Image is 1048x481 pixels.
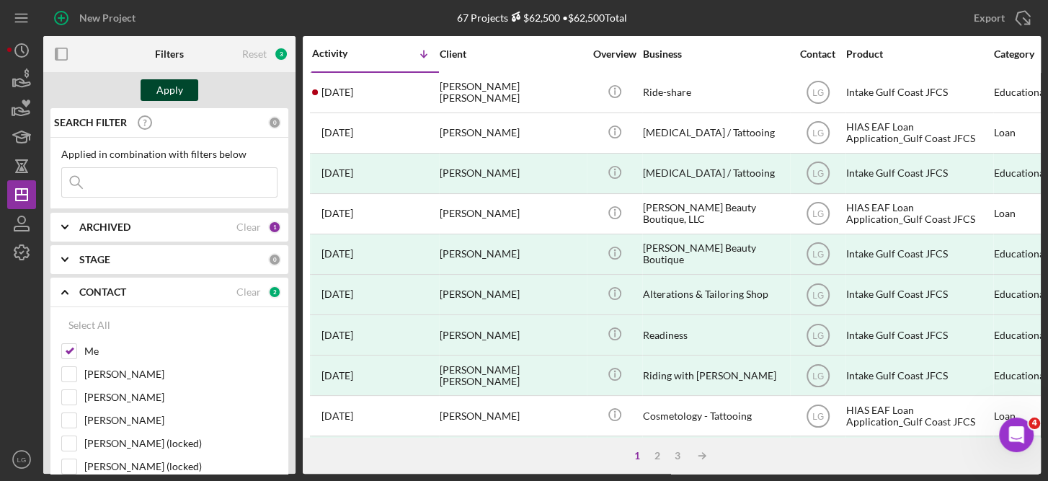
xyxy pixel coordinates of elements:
div: [PERSON_NAME] [440,235,584,273]
time: 2025-09-23 12:44 [321,208,353,219]
label: [PERSON_NAME] [84,390,277,405]
div: $62,500 [508,12,560,24]
text: LG [812,411,823,421]
div: New Project [79,4,136,32]
div: Intake Gulf Coast JFCS [846,235,990,273]
label: [PERSON_NAME] (locked) [84,436,277,451]
text: LG [812,250,823,260]
div: Applied in combination with filters below [61,149,277,160]
div: [MEDICAL_DATA] / Tattooing [643,154,787,193]
div: 3 [274,47,288,61]
div: HIAS EAF Loan Application_Gulf Coast JFCS [846,195,990,233]
div: 2 [268,286,281,299]
div: [PERSON_NAME] [PERSON_NAME] [440,74,584,112]
div: Reset [242,48,267,60]
div: 0 [268,253,281,266]
div: Cosmetology - Tattooing [643,437,787,475]
div: 67 Projects • $62,500 Total [457,12,627,24]
label: [PERSON_NAME] [84,367,277,381]
text: LG [812,290,823,300]
text: LG [812,169,823,179]
div: Intake Gulf Coast JFCS [846,275,990,314]
div: [PERSON_NAME] [440,114,584,152]
div: [PERSON_NAME] [440,397,584,435]
div: Export [974,4,1005,32]
div: Clear [236,286,261,298]
div: Readiness [643,316,787,354]
time: 2025-09-23 12:49 [321,167,353,179]
button: New Project [43,4,150,32]
div: Clear [236,221,261,233]
text: LG [812,88,823,98]
time: 2025-09-24 20:46 [321,87,353,98]
div: 1 [268,221,281,234]
button: Apply [141,79,198,101]
label: [PERSON_NAME] [84,413,277,428]
label: Me [84,344,277,358]
div: [PERSON_NAME] Beauty Boutique [643,235,787,273]
iframe: Intercom live chat [999,418,1034,452]
time: 2025-08-19 00:20 [321,410,353,422]
time: 2025-09-23 12:50 [321,127,353,138]
button: Select All [61,311,117,340]
b: SEARCH FILTER [54,117,127,128]
div: Activity [312,48,376,59]
div: Product [846,48,990,60]
div: 0 [268,116,281,129]
text: LG [812,330,823,340]
div: HIAS EAF Loan Application_Gulf Coast JFCS [846,114,990,152]
div: Intake Gulf Coast JFCS [846,316,990,354]
div: Intake Gulf Coast JFCS [846,74,990,112]
text: LG [812,209,823,219]
div: [PERSON_NAME] [440,195,584,233]
text: LG [812,128,823,138]
button: Export [959,4,1041,32]
div: [PERSON_NAME] [PERSON_NAME] [440,356,584,394]
div: Client [440,48,584,60]
text: LG [812,371,823,381]
div: [PERSON_NAME] [440,316,584,354]
div: 3 [667,450,688,462]
time: 2025-09-12 16:23 [321,248,353,260]
div: [PERSON_NAME] [440,275,584,314]
div: [MEDICAL_DATA] / Tattooing [643,114,787,152]
div: [PERSON_NAME] [440,154,584,193]
text: LG [17,456,27,464]
div: 2 [647,450,667,462]
b: STAGE [79,254,110,265]
div: HIAS EAF Loan Application_Gulf Coast JFCS [846,397,990,435]
div: Riding with [PERSON_NAME] [643,356,787,394]
div: Intake Gulf Coast JFCS [846,154,990,193]
div: Ride-share [643,74,787,112]
span: 4 [1029,418,1040,429]
div: Intake Gulf Coast JFCS [846,356,990,394]
div: Apply [156,79,183,101]
div: Select All [68,311,110,340]
div: 1 [627,450,647,462]
div: [PERSON_NAME] Beauty Boutique, LLC [643,195,787,233]
button: LG [7,445,36,474]
time: 2025-09-04 16:41 [321,330,353,341]
b: ARCHIVED [79,221,130,233]
div: Contact [791,48,845,60]
div: Intake Gulf Coast JFCS [846,437,990,475]
div: Cosmetology - Tattooing [643,397,787,435]
div: Overview [587,48,641,60]
div: [PERSON_NAME] [440,437,584,475]
b: Filters [155,48,184,60]
div: Alterations & Tailoring Shop [643,275,787,314]
time: 2025-09-03 01:03 [321,370,353,381]
div: Business [643,48,787,60]
time: 2025-09-09 05:18 [321,288,353,300]
label: [PERSON_NAME] (locked) [84,459,277,474]
b: CONTACT [79,286,126,298]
